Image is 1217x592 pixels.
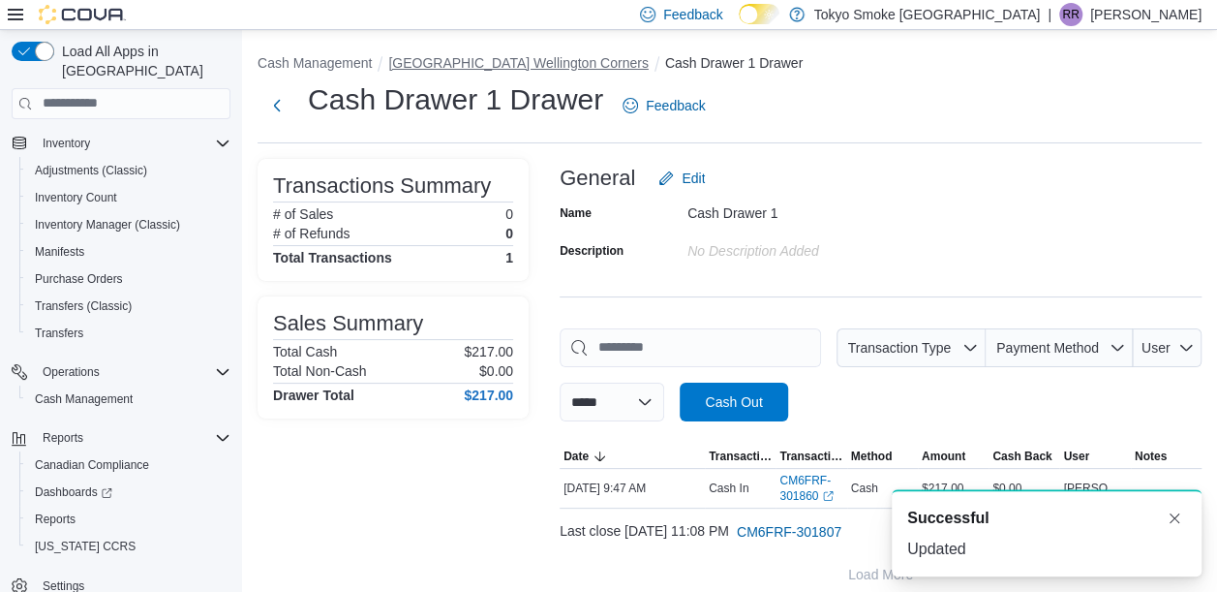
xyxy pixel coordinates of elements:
[19,293,238,320] button: Transfers (Classic)
[729,513,849,551] button: CM6FRF-301807
[19,506,238,533] button: Reports
[19,386,238,413] button: Cash Management
[705,445,776,468] button: Transaction Type
[1135,449,1167,464] span: Notes
[27,453,157,477] a: Canadian Compliance
[35,244,84,260] span: Manifests
[1163,507,1186,530] button: Dismiss toast
[27,186,230,209] span: Inventory Count
[464,344,513,359] p: $217.00
[4,358,238,386] button: Operations
[35,360,107,384] button: Operations
[27,267,230,291] span: Purchase Orders
[35,163,147,178] span: Adjustments (Classic)
[27,322,91,345] a: Transfers
[35,298,132,314] span: Transfers (Classic)
[563,449,589,464] span: Date
[19,479,238,506] a: Dashboards
[35,271,123,287] span: Purchase Orders
[615,86,713,125] a: Feedback
[27,240,230,264] span: Manifests
[665,55,803,71] button: Cash Drawer 1 Drawer
[918,445,989,468] button: Amount
[27,481,120,504] a: Dashboards
[560,167,635,190] h3: General
[19,184,238,211] button: Inventory Count
[258,55,372,71] button: Cash Management
[43,364,100,380] span: Operations
[27,159,155,182] a: Adjustments (Classic)
[27,267,131,291] a: Purchase Orders
[560,205,592,221] label: Name
[35,512,76,527] span: Reports
[922,449,965,464] span: Amount
[646,96,705,115] span: Feedback
[27,322,230,345] span: Transfers
[273,226,350,241] h6: # of Refunds
[651,159,713,198] button: Edit
[308,80,603,119] h1: Cash Drawer 1 Drawer
[505,250,513,265] h4: 1
[273,174,491,198] h3: Transactions Summary
[1059,445,1130,468] button: User
[27,186,125,209] a: Inventory Count
[464,388,513,403] h4: $217.00
[705,392,762,412] span: Cash Out
[837,328,986,367] button: Transaction Type
[505,226,513,241] p: 0
[258,53,1202,77] nav: An example of EuiBreadcrumbs
[989,445,1059,468] button: Cash Back
[739,4,779,24] input: Dark Mode
[19,157,238,184] button: Adjustments (Classic)
[851,449,893,464] span: Method
[560,445,705,468] button: Date
[35,426,91,450] button: Reports
[27,508,83,531] a: Reports
[273,388,354,403] h4: Drawer Total
[35,360,230,384] span: Operations
[505,206,513,222] p: 0
[680,383,788,421] button: Cash Out
[35,457,149,473] span: Canadian Compliance
[687,198,947,221] div: Cash Drawer 1
[258,86,296,125] button: Next
[35,539,136,554] span: [US_STATE] CCRS
[779,473,842,504] a: CM6FRF-301860External link
[560,243,624,259] label: Description
[687,235,947,259] div: No Description added
[27,388,230,411] span: Cash Management
[273,206,333,222] h6: # of Sales
[847,445,918,468] button: Method
[388,55,648,71] button: [GEOGRAPHIC_DATA] Wellington Corners
[4,424,238,452] button: Reports
[986,328,1133,367] button: Payment Method
[709,481,748,496] p: Cash In
[43,430,83,446] span: Reports
[907,507,1186,530] div: Notification
[27,240,92,264] a: Manifests
[35,190,117,205] span: Inventory Count
[1133,328,1202,367] button: User
[43,136,90,151] span: Inventory
[35,326,83,341] span: Transfers
[907,538,1186,561] div: Updated
[776,445,846,468] button: Transaction #
[907,507,989,530] span: Successful
[27,213,188,236] a: Inventory Manager (Classic)
[1062,3,1079,26] span: RR
[273,250,392,265] h4: Total Transactions
[739,24,740,25] span: Dark Mode
[996,340,1099,356] span: Payment Method
[27,388,140,411] a: Cash Management
[273,363,367,379] h6: Total Non-Cash
[1059,3,1082,26] div: Ryan Ridsdale
[560,477,705,500] div: [DATE] 9:47 AM
[19,238,238,265] button: Manifests
[779,449,842,464] span: Transaction #
[560,513,1202,551] div: Last close [DATE] 11:08 PM
[19,452,238,479] button: Canadian Compliance
[560,328,821,367] input: This is a search bar. As you type, the results lower in the page will automatically filter.
[1063,449,1089,464] span: User
[814,3,1041,26] p: Tokyo Smoke [GEOGRAPHIC_DATA]
[35,132,230,155] span: Inventory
